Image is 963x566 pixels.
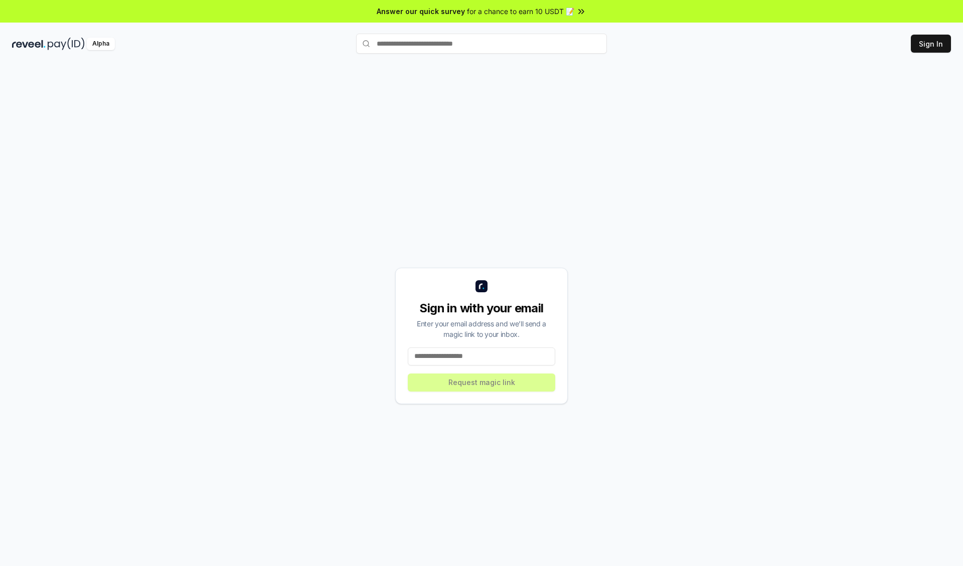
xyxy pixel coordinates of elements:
button: Sign In [911,35,951,53]
div: Alpha [87,38,115,50]
span: for a chance to earn 10 USDT 📝 [467,6,574,17]
img: pay_id [48,38,85,50]
div: Sign in with your email [408,300,555,316]
span: Answer our quick survey [377,6,465,17]
img: reveel_dark [12,38,46,50]
div: Enter your email address and we’ll send a magic link to your inbox. [408,318,555,339]
img: logo_small [475,280,488,292]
